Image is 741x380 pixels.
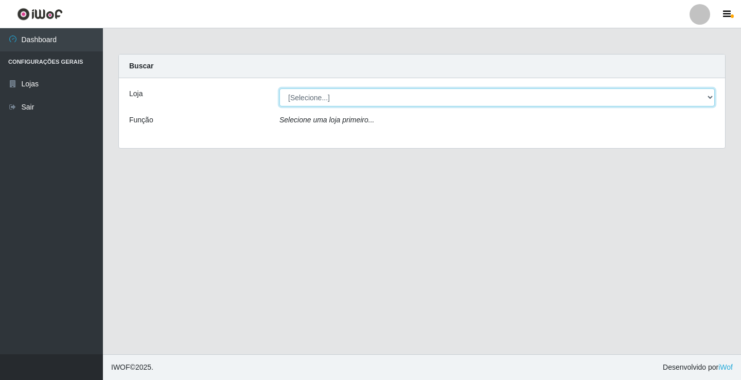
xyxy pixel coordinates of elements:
[129,62,153,70] strong: Buscar
[663,362,733,373] span: Desenvolvido por
[718,363,733,371] a: iWof
[279,116,374,124] i: Selecione uma loja primeiro...
[111,362,153,373] span: © 2025 .
[17,8,63,21] img: CoreUI Logo
[111,363,130,371] span: IWOF
[129,88,143,99] label: Loja
[129,115,153,125] label: Função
